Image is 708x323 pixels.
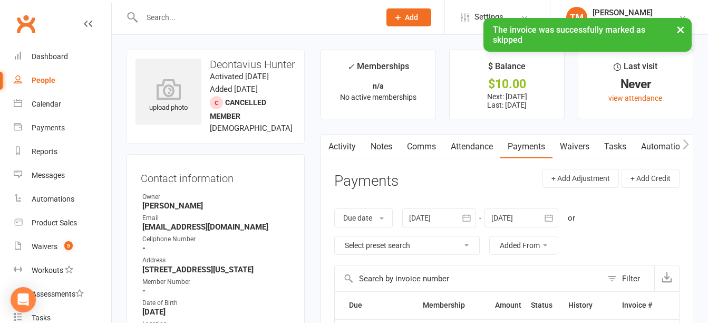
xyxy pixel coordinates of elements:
[32,242,57,251] div: Waivers
[142,243,290,253] strong: -
[210,98,266,120] span: Cancelled member
[135,59,296,70] h3: Deontavius Hunter
[593,17,653,27] div: BUC Fitness
[142,222,290,232] strong: [EMAIL_ADDRESS][DOMAIN_NAME]
[622,169,680,188] button: + Add Credit
[13,11,39,37] a: Clubworx
[552,135,597,159] a: Waivers
[490,292,526,319] th: Amount
[32,266,63,274] div: Workouts
[142,277,290,287] div: Member Number
[459,92,555,109] p: Next: [DATE] Last: [DATE]
[32,100,61,108] div: Calendar
[671,18,690,41] button: ×
[142,307,290,317] strong: [DATE]
[14,259,111,282] a: Workouts
[14,187,111,211] a: Automations
[142,255,290,265] div: Address
[405,13,418,22] span: Add
[210,84,258,94] time: Added [DATE]
[210,123,293,133] span: [DEMOGRAPHIC_DATA]
[588,79,683,90] div: Never
[489,236,558,255] button: Added From
[32,147,57,156] div: Reports
[11,287,36,312] div: Open Intercom Messenger
[593,8,653,17] div: [PERSON_NAME]
[418,292,490,319] th: Membership
[386,8,431,26] button: Add
[526,292,564,319] th: Status
[634,135,696,159] a: Automations
[32,52,68,61] div: Dashboard
[363,135,400,159] a: Notes
[340,93,416,101] span: No active memberships
[14,235,111,259] a: Waivers 5
[14,69,111,92] a: People
[500,135,552,159] a: Payments
[617,292,657,319] th: Invoice #
[142,286,290,296] strong: -
[614,60,657,79] div: Last visit
[602,266,654,291] button: Filter
[622,272,640,285] div: Filter
[347,62,354,72] i: ✓
[344,292,418,319] th: Due
[135,79,201,113] div: upload photo
[608,94,662,102] a: view attendance
[400,135,443,159] a: Comms
[32,290,84,298] div: Assessments
[335,266,602,291] input: Search by invoice number
[483,18,692,52] div: The invoice was successfully marked as skipped
[14,45,111,69] a: Dashboard
[142,201,290,211] strong: [PERSON_NAME]
[347,60,409,79] div: Memberships
[142,213,290,223] div: Email
[459,79,555,90] div: $10.00
[32,76,55,84] div: People
[542,169,619,188] button: + Add Adjustment
[597,135,634,159] a: Tasks
[32,313,51,322] div: Tasks
[334,208,393,227] button: Due date
[142,234,290,244] div: Cellphone Number
[334,173,399,189] h3: Payments
[14,211,111,235] a: Product Sales
[141,168,290,184] h3: Contact information
[321,135,363,159] a: Activity
[32,218,77,227] div: Product Sales
[142,192,290,202] div: Owner
[14,282,111,306] a: Assessments
[139,10,373,25] input: Search...
[32,171,65,179] div: Messages
[564,292,617,319] th: History
[14,164,111,187] a: Messages
[14,92,111,116] a: Calendar
[568,212,575,224] div: or
[474,5,503,29] span: Settings
[14,140,111,164] a: Reports
[566,7,587,28] div: TM
[64,241,73,250] span: 5
[32,195,74,203] div: Automations
[142,265,290,274] strong: [STREET_ADDRESS][US_STATE]
[443,135,500,159] a: Attendance
[14,116,111,140] a: Payments
[32,123,65,132] div: Payments
[210,72,269,81] time: Activated [DATE]
[488,60,526,79] div: $ Balance
[373,82,384,90] strong: n/a
[142,298,290,308] div: Date of Birth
